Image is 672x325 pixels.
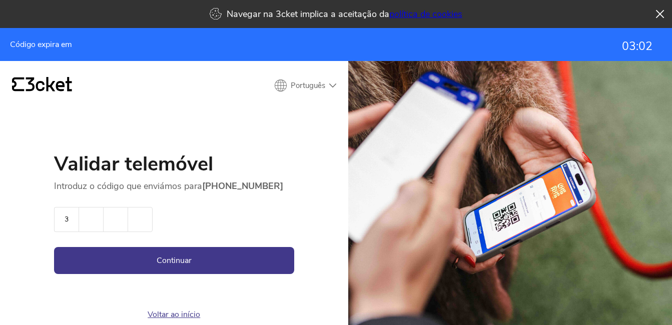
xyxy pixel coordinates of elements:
g: {' '} [12,77,24,91]
span: Código expira em [10,40,72,49]
button: Continuar [54,247,294,274]
a: política de cookies [389,8,462,20]
a: Voltar ao início [148,309,200,320]
h1: Validar telemóvel [54,154,294,180]
p: Navegar na 3cket implica a aceitação da [227,8,462,20]
p: Introduz o código que enviámos para [54,180,294,192]
div: 03:02 [622,40,652,53]
a: {' '} [12,77,72,94]
strong: [PHONE_NUMBER] [202,180,283,192]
